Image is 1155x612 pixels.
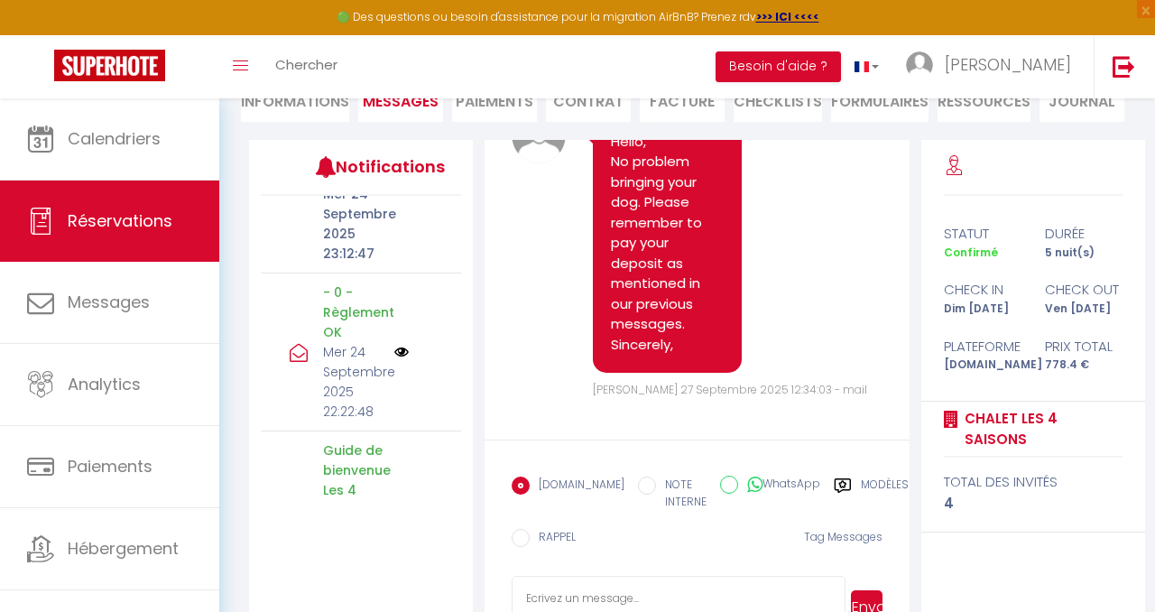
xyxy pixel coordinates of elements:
[932,223,1033,245] div: statut
[68,455,152,478] span: Paiements
[530,529,576,549] label: RAPPEL
[944,471,1123,493] div: total des invités
[1033,245,1134,262] div: 5 nuit(s)
[932,336,1033,357] div: Plateforme
[1033,357,1134,374] div: 778.4 €
[906,51,933,79] img: ...
[756,9,819,24] a: >>> ICI <<<<
[363,91,439,112] span: Messages
[932,357,1033,374] div: [DOMAIN_NAME]
[323,342,383,422] p: Mer 24 Septembre 2025 22:22:48
[932,279,1033,301] div: check in
[938,78,1030,122] li: Ressources
[656,477,707,511] label: NOTE INTERNE
[546,78,631,122] li: Contrat
[68,537,179,560] span: Hébergement
[1039,78,1124,122] li: Journal
[958,408,1123,450] a: Chalet Les 4 Saisons
[323,283,383,342] p: - 0 - Règlement OK
[804,529,882,544] span: Tag Messages
[68,291,150,313] span: Messages
[892,35,1094,98] a: ... [PERSON_NAME]
[944,493,1123,515] div: 4
[452,78,537,122] li: Paiements
[241,78,349,122] li: Informations
[262,35,351,98] a: Chercher
[275,55,337,74] span: Chercher
[1033,301,1134,318] div: Ven [DATE]
[394,345,409,359] img: NO IMAGE
[734,78,822,122] li: CHECKLISTS
[1033,223,1134,245] div: durée
[1033,336,1134,357] div: Prix total
[738,476,820,496] label: WhatsApp
[861,477,909,514] label: Modèles
[932,301,1033,318] div: Dim [DATE]
[831,78,929,122] li: FORMULAIRES
[611,132,723,356] pre: Hello, No problem bringing your dog. Please remember to pay your deposit as mentioned in our prev...
[716,51,841,82] button: Besoin d'aide ?
[323,184,383,264] p: Mer 24 Septembre 2025 23:12:47
[945,53,1071,76] span: [PERSON_NAME]
[640,78,725,122] li: Facture
[68,209,172,232] span: Réservations
[593,382,867,397] span: [PERSON_NAME] 27 Septembre 2025 12:34:03 - mail
[336,146,420,187] h3: Notifications
[68,127,161,150] span: Calendriers
[323,440,383,520] p: Guide de bienvenue Les 4 Saisons
[530,477,624,496] label: [DOMAIN_NAME]
[1033,279,1134,301] div: check out
[54,50,165,81] img: Super Booking
[1113,55,1135,78] img: logout
[68,373,141,395] span: Analytics
[944,245,998,260] span: Confirmé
